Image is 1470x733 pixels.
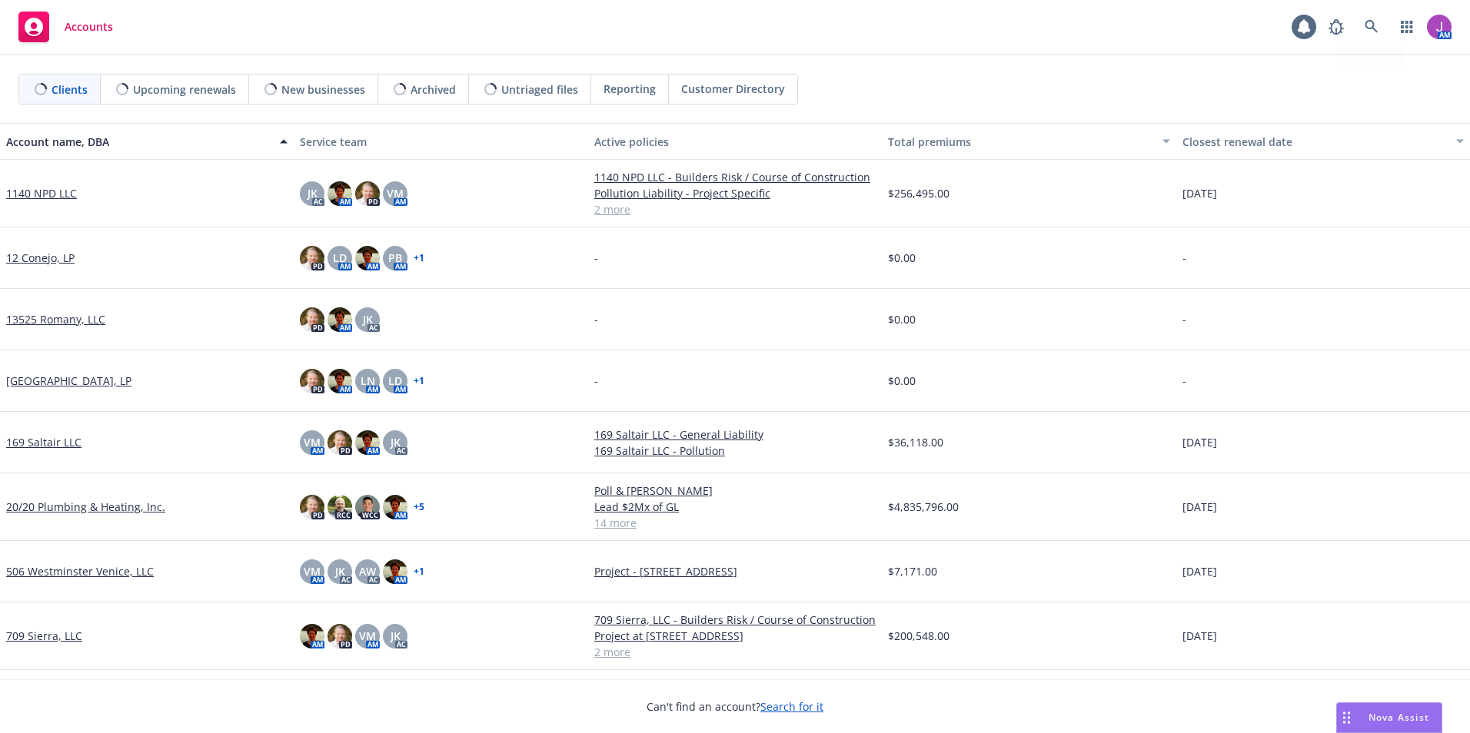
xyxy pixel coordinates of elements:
[133,81,236,98] span: Upcoming renewals
[594,373,598,389] span: -
[888,628,950,644] span: $200,548.00
[65,21,113,33] span: Accounts
[300,134,581,150] div: Service team
[328,430,352,455] img: photo
[300,369,324,393] img: photo
[414,502,424,512] a: + 5
[888,434,943,450] span: $36,118.00
[328,181,352,206] img: photo
[411,81,456,98] span: Archived
[281,81,365,98] span: New businesses
[52,81,88,98] span: Clients
[594,499,876,515] a: Lead $2Mx of GL
[594,483,876,499] a: Poll & [PERSON_NAME]
[594,201,876,217] a: 2 more
[6,185,77,201] a: 1140 NPD LLC
[391,628,401,644] span: JK
[1182,250,1186,266] span: -
[888,250,916,266] span: $0.00
[300,246,324,270] img: photo
[304,434,321,450] span: VM
[383,559,407,584] img: photo
[888,134,1152,150] div: Total premiums
[681,81,785,97] span: Customer Directory
[1182,311,1186,327] span: -
[594,563,876,579] a: Project - [STREET_ADDRESS]
[1427,15,1452,39] img: photo
[604,81,656,97] span: Reporting
[588,123,882,160] button: Active policies
[1369,711,1429,724] span: Nova Assist
[1182,434,1217,450] span: [DATE]
[1182,628,1217,644] span: [DATE]
[594,311,598,327] span: -
[1182,185,1217,201] span: [DATE]
[1182,499,1217,515] span: [DATE]
[1336,702,1442,733] button: Nova Assist
[300,307,324,332] img: photo
[594,426,876,443] a: 169 Saltair LLC - General Liability
[594,443,876,459] a: 169 Saltair LLC - Pollution
[388,250,402,266] span: PB
[888,311,916,327] span: $0.00
[6,373,131,389] a: [GEOGRAPHIC_DATA], LP
[1356,12,1387,42] a: Search
[647,698,823,715] span: Can't find an account?
[359,628,376,644] span: VM
[359,563,376,579] span: AW
[414,376,424,386] a: + 1
[308,185,318,201] span: JK
[328,495,352,519] img: photo
[1337,703,1356,732] div: Drag to move
[594,169,876,185] a: 1140 NPD LLC - Builders Risk / Course of Construction
[1321,12,1352,42] a: Report a Bug
[888,563,937,579] span: $7,171.00
[1392,12,1422,42] a: Switch app
[6,434,81,450] a: 169 Saltair LLC
[594,250,598,266] span: -
[888,373,916,389] span: $0.00
[391,434,401,450] span: JK
[335,563,345,579] span: JK
[383,495,407,519] img: photo
[355,246,380,270] img: photo
[1182,563,1217,579] span: [DATE]
[6,134,271,150] div: Account name, DBA
[594,628,876,644] a: Project at [STREET_ADDRESS]
[355,495,380,519] img: photo
[328,369,352,393] img: photo
[6,250,75,266] a: 12 Conejo, LP
[6,628,82,644] a: 709 Sierra, LLC
[6,563,154,579] a: 506 Westminster Venice, LLC
[355,430,380,455] img: photo
[328,624,352,648] img: photo
[387,185,404,201] span: VM
[333,250,347,266] span: LD
[300,495,324,519] img: photo
[12,5,119,48] a: Accounts
[361,373,375,389] span: LN
[760,699,823,714] a: Search for it
[594,612,876,628] a: 709 Sierra, LLC - Builders Risk / Course of Construction
[300,624,324,648] img: photo
[594,515,876,531] a: 14 more
[594,644,876,660] a: 2 more
[294,123,587,160] button: Service team
[594,134,876,150] div: Active policies
[888,185,950,201] span: $256,495.00
[6,311,105,327] a: 13525 Romany, LLC
[304,563,321,579] span: VM
[355,181,380,206] img: photo
[414,567,424,576] a: + 1
[882,123,1176,160] button: Total premiums
[594,185,876,201] a: Pollution Liability - Project Specific
[1176,123,1470,160] button: Closest renewal date
[328,307,352,332] img: photo
[6,499,165,515] a: 20/20 Plumbing & Heating, Inc.
[1182,373,1186,389] span: -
